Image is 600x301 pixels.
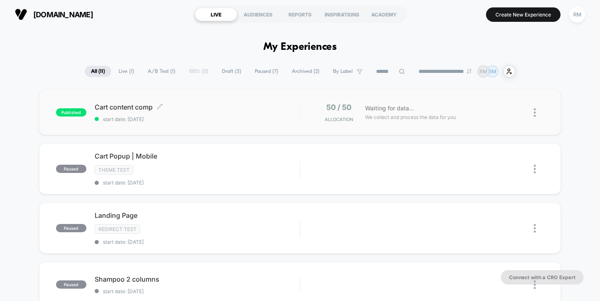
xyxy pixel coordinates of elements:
img: close [534,108,536,117]
img: close [534,224,536,233]
div: LIVE [195,8,237,21]
span: published [56,108,86,117]
button: Create New Experience [486,7,560,22]
div: ACADEMY [363,8,405,21]
p: RM [479,68,487,75]
span: All ( 11 ) [85,66,111,77]
span: Landing Page [95,211,300,219]
div: RM [569,7,585,23]
img: close [534,280,536,289]
span: Redirect Test [95,224,140,234]
span: 50 / 50 [326,103,351,112]
button: RM [567,6,588,23]
button: [DOMAIN_NAME] [12,8,95,21]
span: Allocation [325,117,353,122]
h1: My Experiences [263,41,337,53]
span: Waiting for data... [365,104,414,113]
span: paused [56,165,86,173]
span: Cart content comp [95,103,300,111]
span: start date: [DATE] [95,288,300,294]
span: A/B Test ( 1 ) [142,66,181,77]
span: start date: [DATE] [95,116,300,122]
span: By Label [333,68,353,75]
span: Paused ( 7 ) [249,66,284,77]
div: INSPIRATIONS [321,8,363,21]
span: paused [56,224,86,232]
span: start date: [DATE] [95,239,300,245]
span: We collect and process the data for you [365,113,456,121]
button: Connect with a CRO Expert [501,270,584,285]
span: Shampoo 2 columns [95,275,300,283]
img: end [467,69,472,74]
span: paused [56,280,86,289]
span: Draft ( 3 ) [216,66,247,77]
span: Live ( 1 ) [112,66,140,77]
p: RM [488,68,496,75]
span: Theme Test [95,165,133,175]
div: AUDIENCES [237,8,279,21]
img: close [534,165,536,173]
img: Visually logo [15,8,27,21]
span: [DOMAIN_NAME] [33,10,93,19]
span: start date: [DATE] [95,180,300,186]
div: REPORTS [279,8,321,21]
span: Cart Popup | Mobile [95,152,300,160]
span: Archived ( 2 ) [286,66,326,77]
